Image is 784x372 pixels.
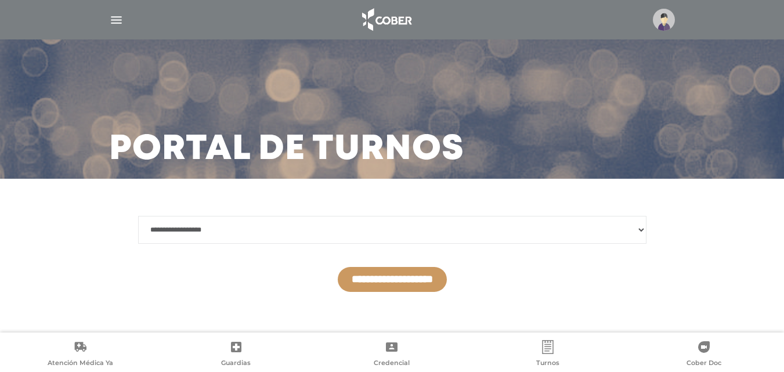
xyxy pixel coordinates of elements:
[221,359,251,369] span: Guardias
[158,340,315,370] a: Guardias
[536,359,559,369] span: Turnos
[48,359,113,369] span: Atención Médica Ya
[356,6,417,34] img: logo_cober_home-white.png
[374,359,410,369] span: Credencial
[470,340,626,370] a: Turnos
[314,340,470,370] a: Credencial
[109,13,124,27] img: Cober_menu-lines-white.svg
[2,340,158,370] a: Atención Médica Ya
[653,9,675,31] img: profile-placeholder.svg
[109,135,464,165] h3: Portal de turnos
[687,359,721,369] span: Cober Doc
[626,340,782,370] a: Cober Doc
